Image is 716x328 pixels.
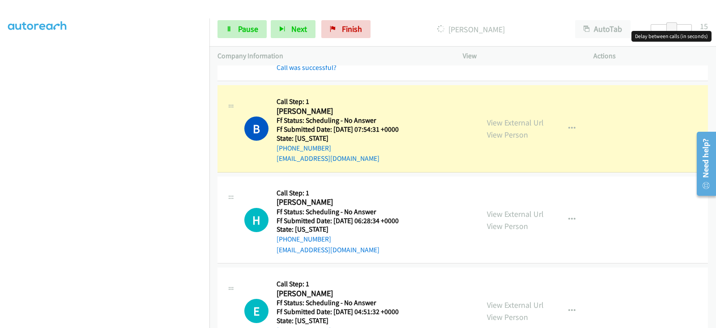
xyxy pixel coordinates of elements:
[277,280,399,289] h5: Call Step: 1
[217,20,267,38] a: Pause
[238,24,258,34] span: Pause
[321,20,371,38] a: Finish
[244,299,268,323] div: The call is yet to be attempted
[244,208,268,232] h1: H
[277,225,399,234] h5: State: [US_STATE]
[277,63,337,72] a: Call was successful?
[487,312,528,322] a: View Person
[463,51,577,61] p: View
[700,20,708,32] div: 15
[487,117,544,128] a: View External Url
[291,24,307,34] span: Next
[277,307,399,316] h5: Ff Submitted Date: [DATE] 04:51:32 +0000
[277,106,399,117] h2: [PERSON_NAME]
[277,298,399,307] h5: Ff Status: Scheduling - No Answer
[277,189,399,198] h5: Call Step: 1
[244,299,268,323] h1: E
[277,246,379,254] a: [EMAIL_ADDRESS][DOMAIN_NAME]
[277,289,399,299] h2: [PERSON_NAME]
[631,31,712,42] div: Delay between calls (in seconds)
[593,51,708,61] p: Actions
[277,144,331,152] a: [PHONE_NUMBER]
[277,154,379,163] a: [EMAIL_ADDRESS][DOMAIN_NAME]
[277,316,399,325] h5: State: [US_STATE]
[244,208,268,232] div: The call is yet to be attempted
[277,207,399,216] h5: Ff Status: Scheduling - No Answer
[277,116,399,125] h5: Ff Status: Scheduling - No Answer
[487,221,528,231] a: View Person
[487,129,528,140] a: View Person
[690,128,716,199] iframe: Resource Center
[271,20,315,38] button: Next
[277,197,399,207] h2: [PERSON_NAME]
[342,24,362,34] span: Finish
[575,20,631,38] button: AutoTab
[487,300,544,310] a: View External Url
[244,117,268,141] h1: B
[277,216,399,225] h5: Ff Submitted Date: [DATE] 06:28:34 +0000
[277,134,399,143] h5: State: [US_STATE]
[217,51,447,61] p: Company Information
[277,125,399,134] h5: Ff Submitted Date: [DATE] 07:54:31 +0000
[277,97,399,106] h5: Call Step: 1
[487,209,544,219] a: View External Url
[383,23,559,35] p: [PERSON_NAME]
[277,235,331,243] a: [PHONE_NUMBER]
